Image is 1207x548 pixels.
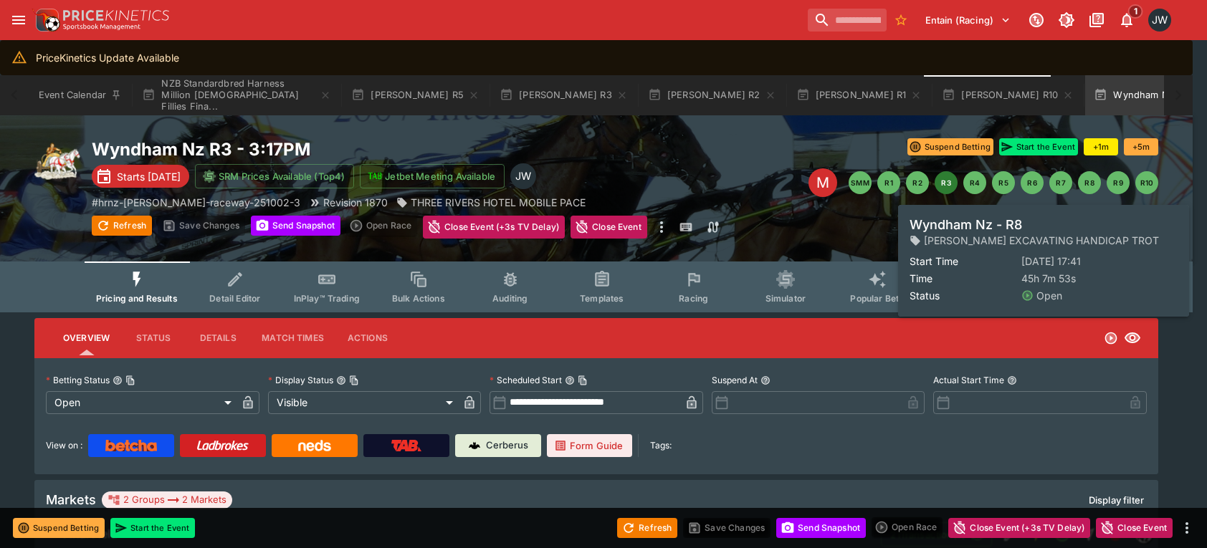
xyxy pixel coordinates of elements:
button: +5m [1124,138,1158,155]
button: Suspend Betting [13,518,105,538]
p: Override [1040,220,1077,235]
button: Close Event (+3s TV Delay) [423,216,565,239]
p: THREE RIVERS HOTEL MOBILE PACE [411,195,586,210]
img: Neds [298,440,330,451]
span: Detail Editor [209,293,260,304]
img: harness_racing.png [34,138,80,184]
button: more [653,216,670,239]
button: R2 [906,171,929,194]
button: [PERSON_NAME] R1 [788,75,931,115]
button: NZB Standardbred Harness Million [DEMOGRAPHIC_DATA] Fillies Fina... [133,75,340,115]
p: Overtype [972,220,1011,235]
button: Details [186,321,250,355]
button: R7 [1049,171,1072,194]
button: Close Event (+3s TV Delay) [948,518,1090,538]
button: SMM [849,171,872,194]
p: Suspend At [712,374,758,386]
p: Betting Status [46,374,110,386]
p: Starts [DATE] [117,169,181,184]
button: Copy To Clipboard [578,375,588,385]
button: [PERSON_NAME] R3 [491,75,636,115]
img: Sportsbook Management [63,24,140,30]
div: Open [46,391,237,414]
p: Auto-Save [1107,220,1152,235]
span: Templates [580,293,624,304]
span: Bulk Actions [392,293,445,304]
p: Copy To Clipboard [92,195,300,210]
div: Edit Meeting [808,168,837,197]
button: Toggle light/dark mode [1054,7,1079,33]
button: Close Event [571,216,647,239]
label: View on : [46,434,82,457]
button: Match Times [250,321,335,355]
svg: Open [1104,331,1118,345]
button: [PERSON_NAME] R5 [343,75,488,115]
button: Connected to PK [1024,7,1049,33]
div: Start From [948,216,1158,239]
p: Revision 1870 [323,195,388,210]
img: Betcha [105,440,157,451]
button: Close Event [1096,518,1173,538]
div: split button [346,216,417,236]
span: Related Events [938,293,1000,304]
button: open drawer [6,7,32,33]
span: InPlay™ Trading [294,293,360,304]
button: R3 [935,171,958,194]
button: Notifications [1114,7,1140,33]
button: [PERSON_NAME] R10 [933,75,1082,115]
button: Refresh [92,216,152,236]
svg: Visible [1124,330,1141,347]
button: Refresh [617,518,677,538]
div: Jayden Wyke [510,163,536,189]
img: PriceKinetics Logo [32,6,60,34]
button: +1m [1084,138,1118,155]
label: Tags: [650,434,672,457]
div: 2 Groups 2 Markets [108,491,226,509]
button: Documentation [1084,7,1110,33]
button: [PERSON_NAME] R2 [639,75,785,115]
img: PriceKinetics [63,10,169,21]
p: Actual Start Time [933,374,1004,386]
div: Jayden Wyke [1148,9,1171,32]
img: jetbet-logo.svg [368,169,382,183]
button: more [1178,519,1196,537]
button: Jayden Wyke [1144,4,1175,36]
input: search [808,9,887,32]
button: Display filter [1080,489,1153,511]
button: R4 [963,171,986,194]
p: Scheduled Start [490,374,562,386]
span: Popular Bets [850,293,904,304]
button: Actions [335,321,400,355]
div: split button [872,517,943,537]
img: Cerberus [469,440,480,451]
button: Event Calendar [30,75,130,115]
button: R5 [992,171,1015,194]
button: R10 [1135,171,1158,194]
button: Copy To Clipboard [125,375,135,385]
button: Send Snapshot [776,518,866,538]
h5: Markets [46,491,96,508]
img: TabNZ [391,440,421,451]
div: THREE RIVERS HOTEL MOBILE PACE [396,195,586,210]
button: Send Snapshot [251,216,340,236]
span: System Controls [1026,293,1097,304]
span: Auditing [492,293,528,304]
button: R9 [1107,171,1130,194]
span: Racing [679,293,708,304]
p: Cerberus [486,438,528,453]
button: R6 [1021,171,1044,194]
button: Copy To Clipboard [349,375,359,385]
button: R1 [877,171,900,194]
span: Simulator [765,293,806,304]
button: Suspend Betting [907,138,993,155]
span: Pricing and Results [96,293,178,304]
button: Status [121,321,186,355]
div: Event type filters [85,261,1108,312]
button: Jetbet Meeting Available [360,164,505,188]
button: Overview [52,321,121,355]
span: 1 [1128,4,1143,19]
div: PriceKinetics Update Available [36,44,179,71]
p: Display Status [268,374,333,386]
a: Form Guide [547,434,632,457]
button: Start the Event [999,138,1078,155]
